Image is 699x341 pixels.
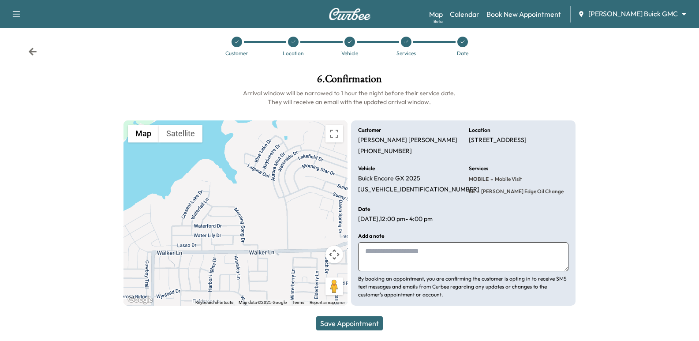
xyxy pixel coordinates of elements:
[486,9,561,19] a: Book New Appointment
[493,176,522,183] span: Mobile Visit
[123,74,576,89] h1: 6 . Confirmation
[457,51,468,56] div: Date
[469,166,488,171] h6: Services
[358,206,370,212] h6: Date
[358,175,420,183] p: Buick Encore GX 2025
[469,176,489,183] span: MOBILE
[123,89,576,106] h6: Arrival window will be narrowed to 1 hour the night before their service date. They will receive ...
[358,215,433,223] p: [DATE] , 12:00 pm - 4:00 pm
[358,275,568,299] p: By booking an appointment, you are confirming the customer is opting in to receive SMS text messa...
[316,316,383,330] button: Save Appointment
[283,51,304,56] div: Location
[479,188,564,195] span: Ewing Edge Oil Change
[469,136,527,144] p: [STREET_ADDRESS]
[358,233,384,239] h6: Add a note
[310,300,345,305] a: Report a map error
[225,51,248,56] div: Customer
[358,127,381,133] h6: Customer
[358,136,457,144] p: [PERSON_NAME] [PERSON_NAME]
[325,125,343,142] button: Toggle fullscreen view
[434,18,443,25] div: Beta
[126,294,155,306] img: Google
[329,8,371,20] img: Curbee Logo
[358,147,412,155] p: [PHONE_NUMBER]
[195,300,233,306] button: Keyboard shortcuts
[292,300,304,305] a: Terms (opens in new tab)
[239,300,287,305] span: Map data ©2025 Google
[128,125,159,142] button: Show street map
[588,9,678,19] span: [PERSON_NAME] Buick GMC
[475,187,479,196] span: -
[126,294,155,306] a: Open this area in Google Maps (opens a new window)
[341,51,358,56] div: Vehicle
[429,9,443,19] a: MapBeta
[396,51,416,56] div: Services
[469,127,490,133] h6: Location
[159,125,202,142] button: Show satellite imagery
[489,175,493,184] span: -
[325,246,343,263] button: Map camera controls
[325,277,343,295] button: Drag Pegman onto the map to open Street View
[28,47,37,56] div: Back
[358,186,479,194] p: [US_VEHICLE_IDENTIFICATION_NUMBER]
[358,166,375,171] h6: Vehicle
[450,9,479,19] a: Calendar
[469,188,475,195] span: EE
